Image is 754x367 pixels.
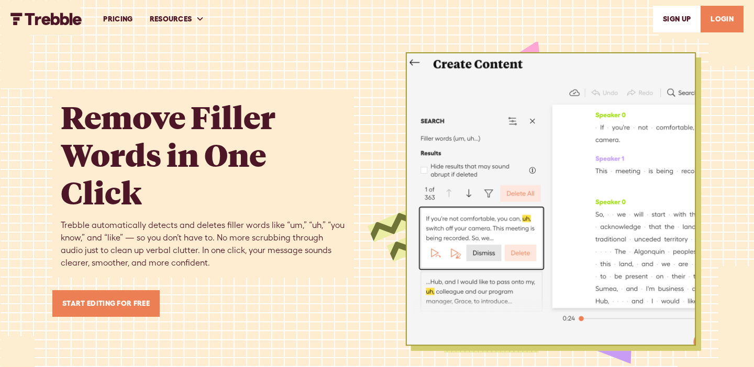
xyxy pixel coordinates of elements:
[150,14,192,25] div: RESOURCES
[61,98,346,211] h1: Remove Filler Words in One Click
[141,1,213,37] div: RESOURCES
[653,6,701,32] a: SIGn UP
[52,290,160,317] a: Start Editing for Free
[61,219,346,269] div: Trebble automatically detects and deletes filler words like “um,” “uh,” “you know,” and “like” — ...
[701,6,744,32] a: LOGIN
[10,13,82,25] img: Trebble FM Logo
[10,13,82,25] a: home
[95,1,141,37] a: PRICING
